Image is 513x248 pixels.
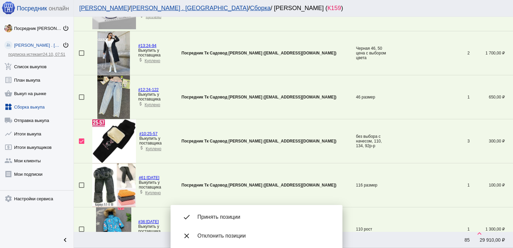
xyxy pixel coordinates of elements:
mat-icon: shopping_basket [4,89,12,97]
mat-icon: widgets [4,103,12,111]
b: Посредник Тк Садовод [PERSON_NAME] ([EMAIL_ADDRESS][DOMAIN_NAME]) [182,51,336,55]
img: fxm6VAyPTO1WS7OVBN_MMjmzIq1Ter3UAffzig6B5hFgBZwdc4hm8fMaHhYXhw-iHZLAICsCiKXrjPGNgR2QGIqX.jpg [92,119,136,163]
mat-icon: chevron_left [61,236,69,244]
span: #61: [139,175,147,180]
div: Выкупить у поставщика [139,136,182,146]
span: онлайн [49,5,69,12]
td: 100,00 ₽ [470,163,513,207]
b: Посредник Тк Садовод [PERSON_NAME] ([EMAIL_ADDRESS][DOMAIN_NAME]) [182,183,336,188]
mat-icon: attach_money [138,57,143,62]
div: Выкупить у поставщика [138,224,182,234]
mat-icon: group [4,157,12,165]
mat-icon: done [181,212,192,222]
img: srvLrElHUQg4O5bmqGea1nPKq3GXnzWGJq0x5d_uSbJ-XveunBwINWb19F3ufg4S89XKJbj_CxxFPTjYZQfu8iZM.jpg [97,31,130,75]
a: [PERSON_NAME] [79,5,129,11]
span: #12: [138,87,146,92]
a: #13:24-94 [138,43,156,48]
img: _gD-gkgPIV1Pz4LFbH_6tlNUckcZgCU0Y6pWPI1lLQTZ0Le6U4HQRovqfNTaG5qcEBarqngWUvCzAbQYRFt7BGTU.jpg [97,75,130,119]
div: / / / [PERSON_NAME] ( ) [79,5,501,12]
td: 3 [450,119,470,163]
div: Выкупить у поставщика [138,92,182,101]
td: 1 [450,75,470,119]
div: Выкупить у поставщика [138,48,182,57]
span: #10: [139,131,147,136]
td: 29 910,00 ₽ [470,232,513,248]
mat-icon: attach_money [138,101,143,106]
td: 1 700,00 ₽ [470,31,513,75]
div: без выбора с начесом, 110, 134, 92р-р [356,134,389,148]
mat-icon: close [181,231,192,241]
mat-icon: add_shopping_cart [4,63,12,71]
div: Посредник [PERSON_NAME] [PERSON_NAME] [14,26,62,31]
div: 110 рост [356,227,389,232]
mat-icon: local_atm [4,143,12,151]
mat-icon: receipt [4,170,12,178]
td: 300,00 ₽ [470,119,513,163]
img: klfIT1i2k3saJfNGA6XPqTU7p5ZjdXiiDsm8fFA7nihaIQp9Knjm0Fohy3f__4ywE27KCYV1LPWaOQBexqZpekWk.jpg [4,24,12,32]
td: 1 [450,163,470,207]
span: Куплено [145,191,161,195]
a: #10:25-57 [139,131,157,136]
span: Куплено [146,147,161,151]
td: 85 [450,232,470,248]
mat-icon: keyboard_arrow_up [475,230,483,238]
a: #36:[DATE] [138,219,159,224]
div: [PERSON_NAME] . [GEOGRAPHIC_DATA] [14,43,62,48]
b: Посредник Тк Садовод [PERSON_NAME] ([EMAIL_ADDRESS][DOMAIN_NAME]) [182,95,336,99]
span: Отклонить позиции [197,233,332,239]
img: community_200.png [4,41,12,49]
mat-icon: attach_money [139,190,144,194]
a: Сборка [250,5,271,11]
mat-icon: power_settings_new [62,25,69,32]
span: Куплено [145,58,160,63]
td: 2 [450,31,470,75]
span: К159 [327,5,341,11]
span: Посредник [17,5,47,12]
a: подписка истекает24.10, 07:51 [8,52,65,57]
mat-icon: local_shipping [4,116,12,124]
span: Куплено [145,102,160,107]
div: Выкупить у поставщика [139,180,182,190]
mat-icon: power_settings_new [62,42,69,48]
div: 116 размер [356,183,389,188]
span: #13: [138,43,146,48]
mat-icon: list_alt [4,76,12,84]
img: apple-icon-60x60.png [2,1,15,14]
a: #61:[DATE] [139,175,159,180]
mat-icon: attach_money [139,146,144,150]
span: Принять позиции [197,214,332,220]
span: #36: [138,219,146,224]
mat-icon: show_chart [4,130,12,138]
td: 650,00 ₽ [470,75,513,119]
a: #12:24-122 [138,87,159,92]
div: 46 размер [356,95,389,99]
div: Черная 46, 50 цена с выбором цвета [356,46,389,60]
a: [PERSON_NAME] . [GEOGRAPHIC_DATA] [131,5,248,11]
img: Zq-UtUM5oxI8kZRTFbFQ6WjGtEwaM4ywCHt0iOANp2AjjnpCQ9ehpmI0A2O84h0gh3M23wcQHTGdRnwO37iEUtsv.jpg [92,163,136,207]
b: Посредник Тк Садовод [PERSON_NAME] ([EMAIL_ADDRESS][DOMAIN_NAME]) [182,139,336,143]
mat-icon: settings [4,195,12,203]
span: 24.10, 07:51 [43,52,65,57]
